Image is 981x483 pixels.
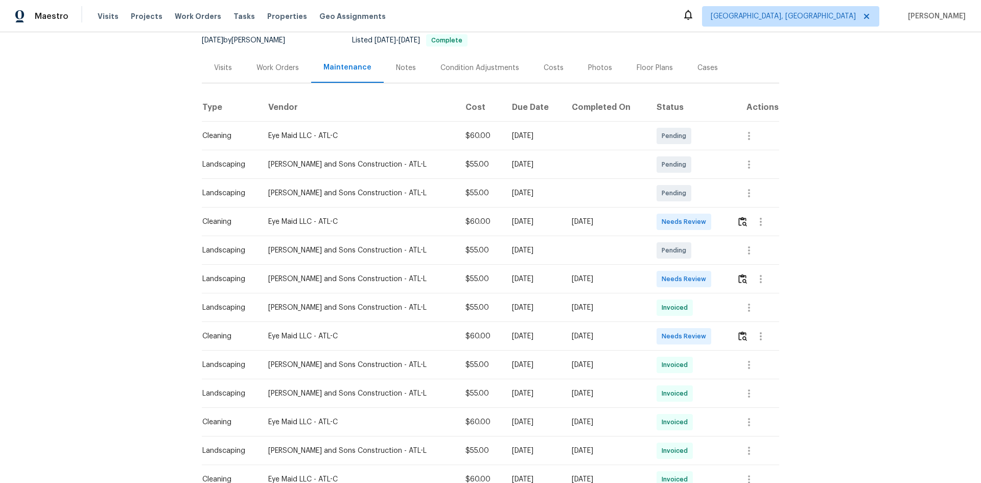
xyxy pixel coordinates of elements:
span: Needs Review [662,217,710,227]
div: [DATE] [572,360,640,370]
div: [PERSON_NAME] and Sons Construction - ATL-L [268,274,449,284]
div: Maintenance [323,62,371,73]
th: Status [648,93,729,122]
span: [PERSON_NAME] [904,11,966,21]
div: Eye Maid LLC - ATL-C [268,331,449,341]
div: [DATE] [572,446,640,456]
div: Cleaning [202,331,252,341]
th: Type [202,93,260,122]
span: Needs Review [662,331,710,341]
div: [PERSON_NAME] and Sons Construction - ATL-L [268,188,449,198]
div: Landscaping [202,303,252,313]
div: [DATE] [512,417,555,427]
span: Invoiced [662,303,692,313]
div: [DATE] [512,388,555,399]
div: Landscaping [202,188,252,198]
span: Invoiced [662,388,692,399]
div: $55.00 [465,446,496,456]
span: Pending [662,131,690,141]
th: Cost [457,93,504,122]
span: [DATE] [399,37,420,44]
div: $55.00 [465,274,496,284]
div: [DATE] [572,274,640,284]
div: [PERSON_NAME] and Sons Construction - ATL-L [268,159,449,170]
div: Eye Maid LLC - ATL-C [268,217,449,227]
div: [DATE] [512,446,555,456]
div: Landscaping [202,274,252,284]
div: Landscaping [202,159,252,170]
div: Cleaning [202,217,252,227]
div: [PERSON_NAME] and Sons Construction - ATL-L [268,245,449,256]
span: Pending [662,159,690,170]
span: Invoiced [662,360,692,370]
span: Visits [98,11,119,21]
div: by [PERSON_NAME] [202,34,297,47]
div: Cases [697,63,718,73]
div: $55.00 [465,159,496,170]
div: Visits [214,63,232,73]
div: Cleaning [202,131,252,141]
span: [DATE] [375,37,396,44]
div: [DATE] [512,188,555,198]
span: Properties [267,11,307,21]
div: Work Orders [256,63,299,73]
div: [DATE] [512,159,555,170]
div: [DATE] [512,245,555,256]
div: [DATE] [572,217,640,227]
div: $60.00 [465,331,496,341]
img: Review Icon [738,217,747,226]
img: Review Icon [738,331,747,341]
img: Review Icon [738,274,747,284]
div: [DATE] [512,360,555,370]
div: [DATE] [572,331,640,341]
div: Costs [544,63,564,73]
div: Condition Adjustments [440,63,519,73]
div: Landscaping [202,388,252,399]
th: Completed On [564,93,648,122]
span: - [375,37,420,44]
div: [DATE] [512,303,555,313]
span: Invoiced [662,446,692,456]
span: Pending [662,188,690,198]
div: Eye Maid LLC - ATL-C [268,417,449,427]
div: $55.00 [465,188,496,198]
div: [PERSON_NAME] and Sons Construction - ATL-L [268,388,449,399]
span: Work Orders [175,11,221,21]
div: [DATE] [512,131,555,141]
div: [DATE] [572,417,640,427]
button: Review Icon [737,210,749,234]
div: Floor Plans [637,63,673,73]
div: $55.00 [465,303,496,313]
div: [DATE] [512,274,555,284]
div: Landscaping [202,446,252,456]
div: $60.00 [465,131,496,141]
div: [PERSON_NAME] and Sons Construction - ATL-L [268,446,449,456]
span: [DATE] [202,37,223,44]
div: [DATE] [512,217,555,227]
span: Invoiced [662,417,692,427]
span: Listed [352,37,468,44]
button: Review Icon [737,324,749,349]
span: Tasks [233,13,255,20]
span: Geo Assignments [319,11,386,21]
div: Notes [396,63,416,73]
div: $60.00 [465,217,496,227]
span: Projects [131,11,162,21]
span: Needs Review [662,274,710,284]
div: Cleaning [202,417,252,427]
div: [DATE] [572,303,640,313]
span: Complete [427,37,466,43]
div: $60.00 [465,417,496,427]
span: Pending [662,245,690,256]
div: [PERSON_NAME] and Sons Construction - ATL-L [268,303,449,313]
div: Landscaping [202,245,252,256]
div: $55.00 [465,388,496,399]
div: [DATE] [572,388,640,399]
span: [GEOGRAPHIC_DATA], [GEOGRAPHIC_DATA] [711,11,856,21]
div: $55.00 [465,360,496,370]
div: Eye Maid LLC - ATL-C [268,131,449,141]
th: Vendor [260,93,457,122]
div: Photos [588,63,612,73]
th: Actions [729,93,779,122]
div: $55.00 [465,245,496,256]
